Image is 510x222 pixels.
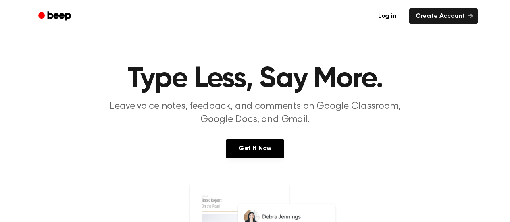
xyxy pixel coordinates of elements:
[100,100,410,127] p: Leave voice notes, feedback, and comments on Google Classroom, Google Docs, and Gmail.
[226,139,284,158] a: Get It Now
[370,7,404,25] a: Log in
[409,8,478,24] a: Create Account
[49,64,462,93] h1: Type Less, Say More.
[33,8,78,24] a: Beep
